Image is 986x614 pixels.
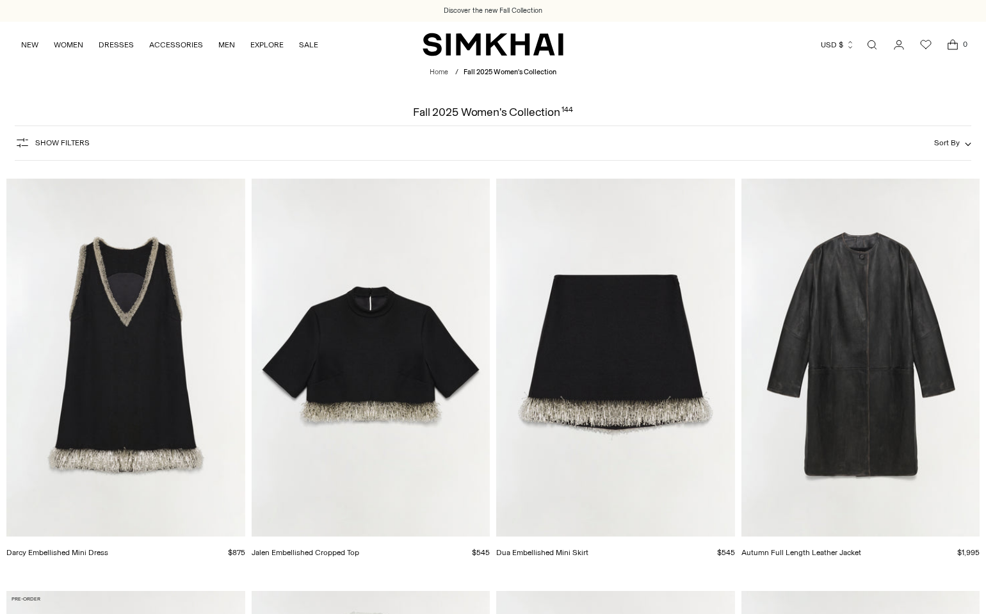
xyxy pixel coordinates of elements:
[6,548,108,557] a: Darcy Embellished Mini Dress
[6,179,245,537] a: Darcy Embellished Mini Dress
[35,138,90,147] span: Show Filters
[741,179,980,537] a: Autumn Full Length Leather Jacket
[472,548,490,557] span: $545
[741,548,861,557] a: Autumn Full Length Leather Jacket
[934,138,960,147] span: Sort By
[54,31,83,59] a: WOMEN
[423,32,563,57] a: SIMKHAI
[218,31,235,59] a: MEN
[252,179,490,537] a: Jalen Embellished Cropped Top
[934,136,971,150] button: Sort By
[149,31,203,59] a: ACCESSORIES
[299,31,318,59] a: SALE
[430,68,448,76] a: Home
[562,106,573,118] div: 144
[821,31,855,59] button: USD $
[957,548,980,557] span: $1,995
[444,6,542,16] a: Discover the new Fall Collection
[228,548,245,557] span: $875
[252,548,359,557] a: Jalen Embellished Cropped Top
[455,67,458,78] div: /
[496,179,735,537] a: Dua Embellished Mini Skirt
[413,106,572,118] h1: Fall 2025 Women's Collection
[21,31,38,59] a: NEW
[99,31,134,59] a: DRESSES
[959,38,971,50] span: 0
[940,32,966,58] a: Open cart modal
[859,32,885,58] a: Open search modal
[430,67,556,78] nav: breadcrumbs
[717,548,735,557] span: $545
[886,32,912,58] a: Go to the account page
[464,68,556,76] span: Fall 2025 Women's Collection
[496,548,588,557] a: Dua Embellished Mini Skirt
[913,32,939,58] a: Wishlist
[250,31,284,59] a: EXPLORE
[15,133,90,153] button: Show Filters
